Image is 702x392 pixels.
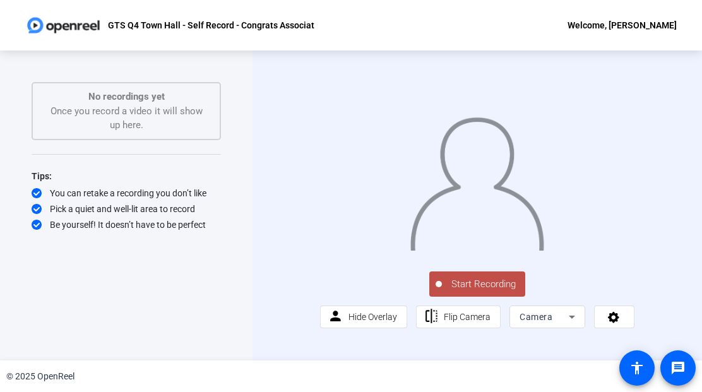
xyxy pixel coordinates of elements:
[45,90,207,104] p: No recordings yet
[32,187,221,199] div: You can retake a recording you don’t like
[568,18,677,33] div: Welcome, [PERSON_NAME]
[520,312,552,322] span: Camera
[32,169,221,184] div: Tips:
[348,312,397,322] span: Hide Overlay
[6,370,74,383] div: © 2025 OpenReel
[429,271,525,297] button: Start Recording
[409,109,545,251] img: overlay
[444,312,491,322] span: Flip Camera
[424,309,439,324] mat-icon: flip
[629,360,645,376] mat-icon: accessibility
[108,18,314,33] p: GTS Q4 Town Hall - Self Record - Congrats Associat
[442,277,525,292] span: Start Recording
[32,218,221,231] div: Be yourself! It doesn’t have to be perfect
[328,309,343,324] mat-icon: person
[670,360,686,376] mat-icon: message
[416,306,501,328] button: Flip Camera
[25,13,102,38] img: OpenReel logo
[320,306,407,328] button: Hide Overlay
[45,90,207,133] div: Once you record a video it will show up here.
[32,203,221,215] div: Pick a quiet and well-lit area to record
